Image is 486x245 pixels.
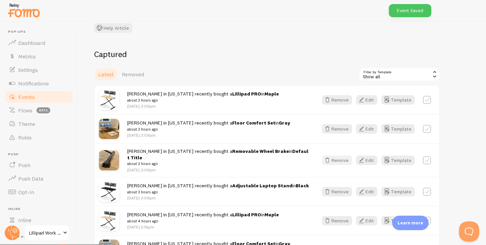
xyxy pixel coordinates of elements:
[381,216,415,225] button: Template
[127,132,290,138] p: [DATE] 3:09pm
[4,117,74,131] a: Theme
[127,224,279,230] p: [DATE] 2:16pm
[322,95,352,105] button: Remove
[8,30,74,34] span: Pop-ups
[4,36,74,50] a: Dashboard
[359,67,440,81] div: Show all
[127,195,309,201] p: [DATE] 3:09pm
[127,126,290,132] small: about 3 hours ago
[381,95,415,105] button: Template
[29,229,61,237] span: Lillipad Work Solutions
[18,120,35,127] span: Theme
[381,156,415,165] button: Template
[381,187,415,196] button: Template
[356,187,381,196] a: Edit
[4,158,74,172] a: Push
[36,107,50,113] span: beta
[99,90,119,110] img: Lillipad42Maple1.jpg
[8,207,74,211] span: Inline
[356,187,377,196] button: Edit
[356,216,381,225] a: Edit
[94,23,132,33] button: Help Article
[18,66,38,73] span: Settings
[4,213,74,227] a: Inline
[381,124,415,134] button: Template
[99,211,119,231] img: Lillipad42Maple1.jpg
[322,124,352,134] button: Remove
[127,212,279,224] span: [PERSON_NAME] in [US_STATE] recently bought a in
[232,183,292,189] a: Adjustable Laptop Stand
[265,91,279,97] strong: Maple
[265,212,279,218] strong: Maple
[232,120,275,126] a: Floor Comfort Set
[356,95,381,105] a: Edit
[322,187,352,196] button: Remove
[356,95,377,105] button: Edit
[356,124,381,134] a: Edit
[94,67,118,81] a: Latest
[127,167,310,173] p: [DATE] 3:09pm
[322,216,352,225] button: Remove
[392,216,429,230] div: Learn more
[127,97,279,103] small: about 3 hours ago
[4,50,74,63] a: Metrics
[99,182,119,202] img: Lillipad42Black1.jpg
[322,156,352,165] button: Remove
[127,91,279,103] span: [PERSON_NAME] in [US_STATE] recently bought a in
[4,77,74,90] a: Notifications
[232,212,261,218] a: Lillipad PRO
[127,148,308,161] strong: Default Title
[127,183,309,195] span: [PERSON_NAME] in [US_STATE] recently bought a in
[232,148,289,154] a: Removable Wheel Brake
[18,175,44,182] span: Push Data
[98,71,114,78] span: Latest
[389,4,431,17] div: Event Saved
[99,119,119,139] img: Lillipad_floor_cushion_yoga_pillow_small.jpg
[7,2,41,19] img: fomo-relay-logo-orange.svg
[99,150,119,170] img: lillipad_wheel_brake_small.jpg
[356,156,381,165] a: Edit
[127,103,279,109] p: [DATE] 3:09pm
[356,216,377,225] button: Edit
[127,218,279,224] small: about 4 hours ago
[18,39,45,46] span: Dashboard
[356,156,377,165] button: Edit
[122,71,144,78] span: Removed
[232,91,261,97] a: Lillipad PRO
[18,162,30,168] span: Push
[127,148,310,167] span: [PERSON_NAME] in [US_STATE] recently bought a in
[4,63,74,77] a: Settings
[459,221,479,242] iframe: Help Scout Beacon - Open
[279,120,290,126] strong: Gray
[18,53,36,60] span: Metrics
[18,217,31,223] span: Inline
[4,90,74,104] a: Events
[18,80,49,87] span: Notifications
[18,93,35,100] span: Events
[118,67,148,81] a: Removed
[4,104,74,117] a: Flows beta
[8,152,74,157] span: Push
[127,120,290,132] span: [PERSON_NAME] in [US_STATE] recently bought a in
[94,49,440,59] h2: Captured
[127,189,309,195] small: about 3 hours ago
[296,183,309,189] strong: Black
[4,172,74,185] a: Push Data
[24,225,70,241] a: Lillipad Work Solutions
[18,134,32,141] span: Rules
[398,220,423,226] p: Learn more
[18,189,34,195] span: Opt-In
[4,131,74,144] a: Rules
[127,161,310,167] small: about 3 hours ago
[4,185,74,199] a: Opt-In
[18,107,32,114] span: Flows
[356,124,377,134] button: Edit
